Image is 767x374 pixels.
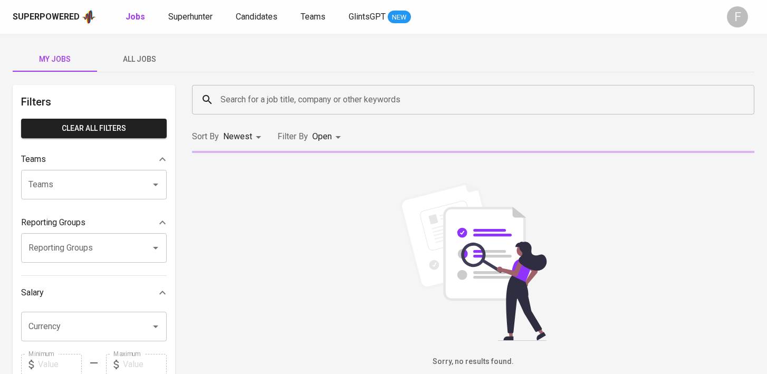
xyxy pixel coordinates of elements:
[727,6,748,27] div: F
[21,212,167,233] div: Reporting Groups
[21,216,85,229] p: Reporting Groups
[168,12,213,22] span: Superhunter
[192,130,219,143] p: Sort By
[394,183,552,341] img: file_searching.svg
[312,127,344,147] div: Open
[13,11,80,23] div: Superpowered
[13,9,96,25] a: Superpoweredapp logo
[236,11,280,24] a: Candidates
[349,11,411,24] a: GlintsGPT NEW
[148,177,163,192] button: Open
[349,12,386,22] span: GlintsGPT
[148,319,163,334] button: Open
[21,119,167,138] button: Clear All filters
[126,12,145,22] b: Jobs
[223,130,252,143] p: Newest
[301,11,328,24] a: Teams
[21,282,167,303] div: Salary
[236,12,277,22] span: Candidates
[388,12,411,23] span: NEW
[223,127,265,147] div: Newest
[82,9,96,25] img: app logo
[192,356,754,368] h6: Sorry, no results found.
[21,153,46,166] p: Teams
[312,131,332,141] span: Open
[21,286,44,299] p: Salary
[103,53,175,66] span: All Jobs
[126,11,147,24] a: Jobs
[301,12,325,22] span: Teams
[30,122,158,135] span: Clear All filters
[148,241,163,255] button: Open
[277,130,308,143] p: Filter By
[168,11,215,24] a: Superhunter
[21,93,167,110] h6: Filters
[19,53,91,66] span: My Jobs
[21,149,167,170] div: Teams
